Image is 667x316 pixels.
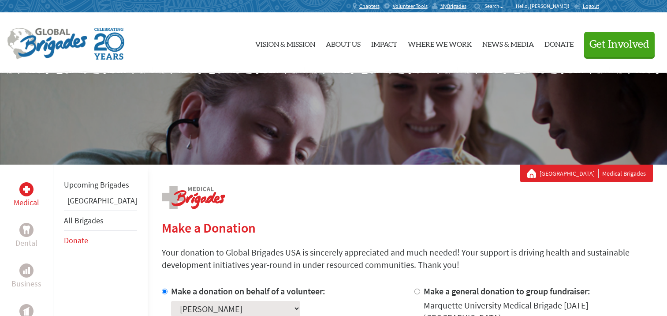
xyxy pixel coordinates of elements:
p: Business [11,278,41,290]
input: Search... [484,3,510,9]
li: Panama [64,195,137,211]
a: MedicalMedical [14,182,39,209]
img: Global Brigades Logo [7,28,87,60]
li: Upcoming Brigades [64,175,137,195]
a: DentalDental [15,223,37,249]
span: MyBrigades [440,3,466,10]
a: News & Media [482,20,534,66]
a: Upcoming Brigades [64,180,129,190]
span: Get Involved [589,39,649,50]
div: Medical [19,182,34,196]
button: Get Involved [584,32,655,57]
div: Dental [19,223,34,237]
span: Volunteer Tools [393,3,428,10]
div: Business [19,263,34,278]
img: Dental [23,226,30,234]
li: All Brigades [64,211,137,231]
p: Hello, [PERSON_NAME]! [516,3,574,10]
a: BusinessBusiness [11,263,41,290]
img: Global Brigades Celebrating 20 Years [94,28,124,60]
p: Dental [15,237,37,249]
a: Logout [574,3,599,10]
li: Donate [64,231,137,250]
img: Public Health [23,307,30,316]
p: Medical [14,196,39,209]
div: Medical Brigades [527,169,646,178]
img: logo-medical.png [162,186,225,209]
a: [GEOGRAPHIC_DATA] [67,196,137,206]
a: Donate [64,235,88,245]
h2: Make a Donation [162,220,653,236]
a: Vision & Mission [255,20,315,66]
p: Your donation to Global Brigades USA is sincerely appreciated and much needed! Your support is dr... [162,246,653,271]
a: [GEOGRAPHIC_DATA] [540,169,599,178]
span: Logout [583,3,599,9]
label: Make a general donation to group fundraiser: [424,286,590,297]
span: Chapters [359,3,380,10]
img: Business [23,267,30,274]
img: Medical [23,186,30,193]
a: Where We Work [408,20,472,66]
a: Donate [544,20,574,66]
label: Make a donation on behalf of a volunteer: [171,286,325,297]
a: About Us [326,20,361,66]
a: Impact [371,20,397,66]
a: All Brigades [64,215,104,226]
